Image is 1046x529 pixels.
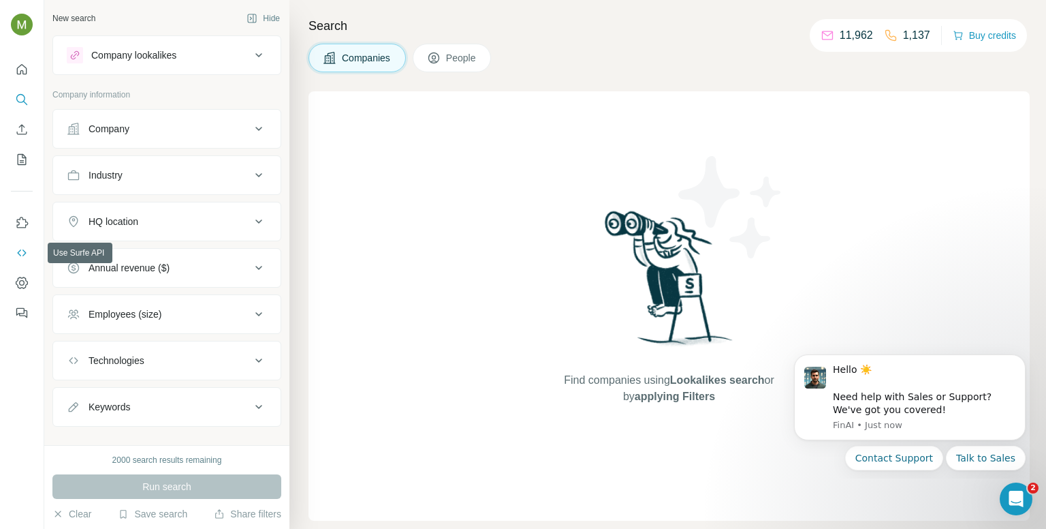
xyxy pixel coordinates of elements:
div: 2000 search results remaining [112,454,222,466]
div: Technologies [89,354,144,367]
p: 11,962 [840,27,873,44]
button: Keywords [53,391,281,423]
button: Search [11,87,33,112]
button: Quick start [11,57,33,82]
span: applying Filters [635,391,715,402]
h4: Search [308,16,1030,35]
div: Keywords [89,400,130,414]
span: Companies [342,51,392,65]
img: Surfe Illustration - Stars [669,146,792,269]
iframe: Intercom live chat [1000,483,1032,515]
span: Find companies using or by [560,372,778,405]
p: 1,137 [903,27,930,44]
button: Enrich CSV [11,117,33,142]
img: Surfe Illustration - Woman searching with binoculars [599,207,740,359]
span: People [446,51,477,65]
iframe: Intercom notifications message [774,343,1046,479]
div: HQ location [89,215,138,228]
div: Employees (size) [89,307,161,321]
button: Use Surfe API [11,241,33,265]
button: My lists [11,147,33,172]
div: Company [89,122,129,136]
p: Company information [52,89,281,101]
button: Hide [237,8,289,29]
div: New search [52,12,95,25]
button: Save search [118,507,187,521]
button: Buy credits [953,26,1016,45]
button: HQ location [53,205,281,238]
button: Share filters [214,507,281,521]
div: Company lookalikes [91,48,176,62]
button: Feedback [11,301,33,325]
span: 2 [1028,483,1039,494]
button: Industry [53,159,281,192]
img: Avatar [11,14,33,35]
div: Industry [89,168,123,182]
button: Annual revenue ($) [53,252,281,284]
button: Technologies [53,344,281,377]
div: Annual revenue ($) [89,261,170,275]
button: Use Surfe on LinkedIn [11,211,33,235]
button: Employees (size) [53,298,281,331]
button: Dashboard [11,271,33,295]
span: Lookalikes search [670,374,765,386]
button: Company lookalikes [53,39,281,72]
button: Clear [52,507,91,521]
button: Company [53,112,281,145]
